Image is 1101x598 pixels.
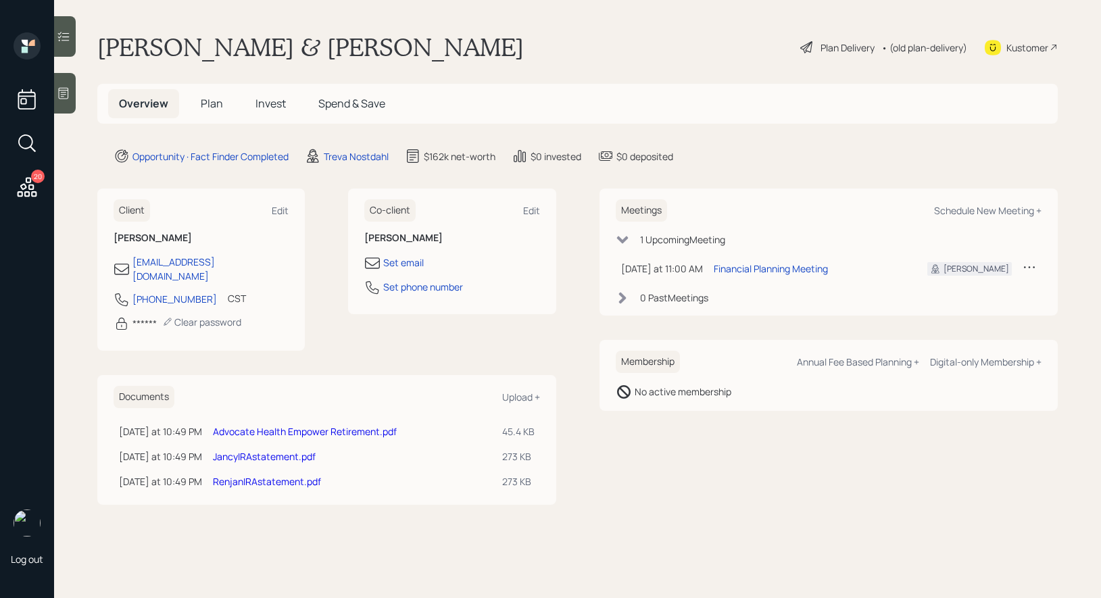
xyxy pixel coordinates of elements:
h1: [PERSON_NAME] & [PERSON_NAME] [97,32,524,62]
span: Plan [201,96,223,111]
div: [DATE] at 10:49 PM [119,474,202,489]
h6: Client [114,199,150,222]
div: 45.4 KB [502,424,535,439]
div: [DATE] at 10:49 PM [119,449,202,464]
div: Annual Fee Based Planning + [797,355,919,368]
div: Treva Nostdahl [324,149,389,164]
div: Plan Delivery [821,41,875,55]
div: No active membership [635,384,731,399]
div: Clear password [162,316,241,328]
div: [PERSON_NAME] [944,263,1009,275]
div: 1 Upcoming Meeting [640,232,725,247]
div: Edit [272,204,289,217]
a: JancyIRAstatement.pdf [213,450,316,463]
div: Digital-only Membership + [930,355,1042,368]
div: Set email [383,255,424,270]
a: Advocate Health Empower Retirement.pdf [213,425,397,438]
div: Edit [523,204,540,217]
span: Overview [119,96,168,111]
h6: Co-client [364,199,416,222]
h6: [PERSON_NAME] [364,232,539,244]
h6: Documents [114,386,174,408]
img: treva-nostdahl-headshot.png [14,509,41,537]
h6: [PERSON_NAME] [114,232,289,244]
div: 20 [31,170,45,183]
div: 273 KB [502,474,535,489]
div: Upload + [502,391,540,403]
div: Kustomer [1006,41,1048,55]
div: Financial Planning Meeting [714,261,828,276]
div: Opportunity · Fact Finder Completed [132,149,289,164]
div: [DATE] at 11:00 AM [621,261,703,276]
div: [PHONE_NUMBER] [132,292,217,306]
a: RenjanIRAstatement.pdf [213,475,321,488]
div: Schedule New Meeting + [934,204,1042,217]
h6: Membership [616,351,680,373]
div: • (old plan-delivery) [881,41,967,55]
div: [DATE] at 10:49 PM [119,424,202,439]
div: CST [228,291,246,305]
div: 273 KB [502,449,535,464]
div: $0 invested [531,149,581,164]
div: $162k net-worth [424,149,495,164]
div: Log out [11,553,43,566]
div: $0 deposited [616,149,673,164]
span: Invest [255,96,286,111]
div: [EMAIL_ADDRESS][DOMAIN_NAME] [132,255,289,283]
div: Set phone number [383,280,463,294]
div: 0 Past Meeting s [640,291,708,305]
span: Spend & Save [318,96,385,111]
h6: Meetings [616,199,667,222]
